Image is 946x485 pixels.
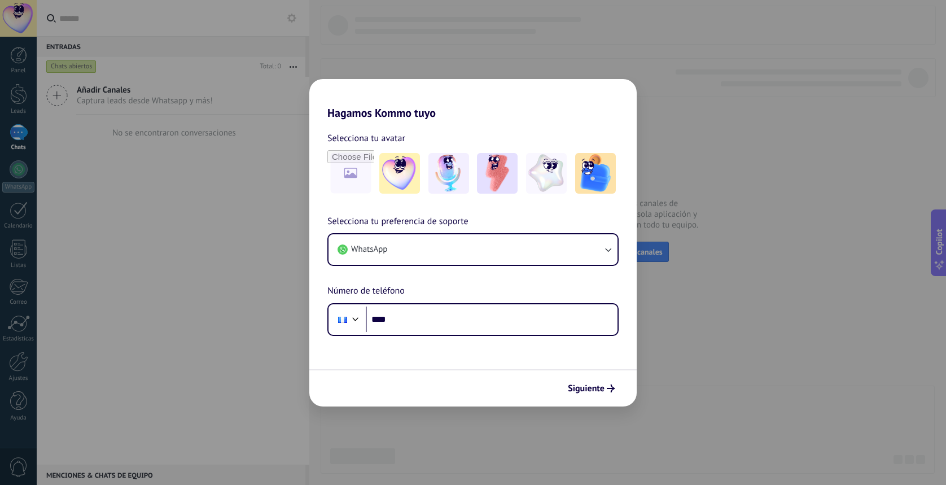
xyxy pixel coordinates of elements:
[332,308,353,331] div: Guatemala: + 502
[327,284,405,299] span: Número de teléfono
[575,153,616,194] img: -5.jpeg
[327,131,405,146] span: Selecciona tu avatar
[526,153,567,194] img: -4.jpeg
[379,153,420,194] img: -1.jpeg
[428,153,469,194] img: -2.jpeg
[351,244,387,255] span: WhatsApp
[568,384,605,392] span: Siguiente
[563,379,620,398] button: Siguiente
[327,215,468,229] span: Selecciona tu preferencia de soporte
[477,153,518,194] img: -3.jpeg
[309,79,637,120] h2: Hagamos Kommo tuyo
[329,234,617,265] button: WhatsApp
